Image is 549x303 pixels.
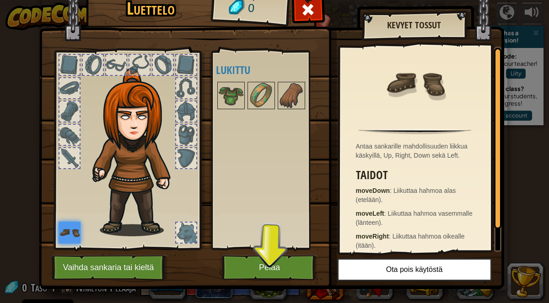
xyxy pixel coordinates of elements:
h4: Lukittu [216,64,324,76]
img: portrait.png [248,83,274,108]
img: hair_f2.png [88,68,187,236]
strong: moveDown [356,187,390,194]
img: portrait.png [279,83,304,108]
span: : [384,210,388,217]
img: portrait.png [59,222,81,244]
span: : [389,233,393,240]
span: : [390,187,393,194]
button: Vaihda sankaria tai kieltä [52,255,168,280]
h2: Kevyet tossut [371,20,457,30]
h3: Taidot [356,169,479,181]
div: Antaa sankarille mahdollisuuden liikkua käskyillä, Up, Right, Down sekä Left. [356,142,479,160]
strong: moveRight [356,233,389,240]
img: portrait.png [218,83,244,108]
span: Liikuttaa hahmoa vasemmalle (länteen). [356,210,473,226]
button: Pelaa [222,255,318,280]
img: portrait.png [385,53,445,113]
span: Liikuttaa hahmoa alas (etelään). [356,187,456,203]
button: Ota pois käytöstä [337,258,492,281]
img: hr.png [358,129,471,134]
strong: moveLeft [356,210,384,217]
span: Liikuttaa hahmoa oikealle (itään). [356,233,465,249]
